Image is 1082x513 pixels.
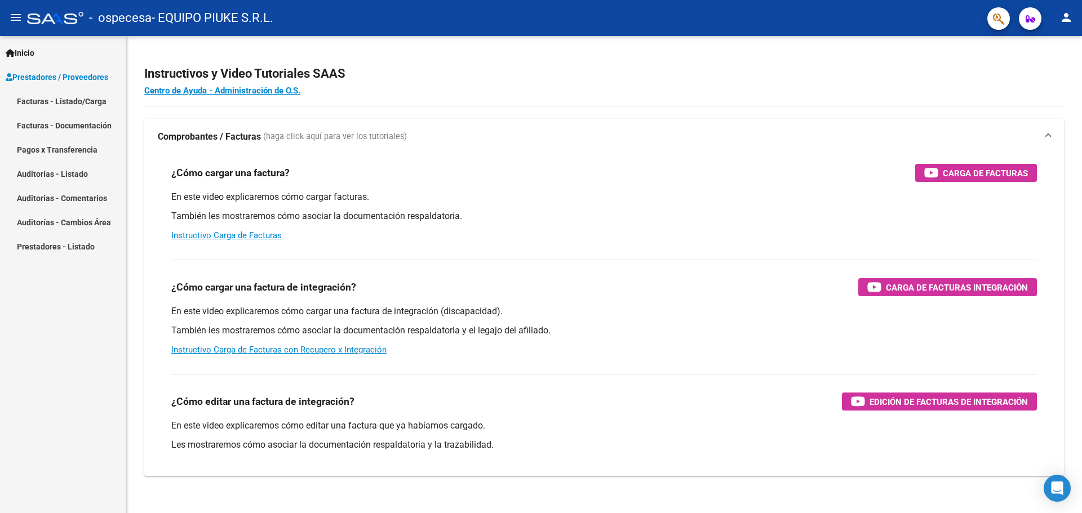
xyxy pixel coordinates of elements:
mat-icon: menu [9,11,23,24]
span: Prestadores / Proveedores [6,71,108,83]
span: (haga click aquí para ver los tutoriales) [263,131,407,143]
strong: Comprobantes / Facturas [158,131,261,143]
h2: Instructivos y Video Tutoriales SAAS [144,63,1064,84]
h3: ¿Cómo cargar una factura de integración? [171,279,356,295]
mat-expansion-panel-header: Comprobantes / Facturas (haga click aquí para ver los tutoriales) [144,119,1064,155]
h3: ¿Cómo cargar una factura? [171,165,290,181]
a: Instructivo Carga de Facturas con Recupero x Integración [171,345,387,355]
div: Open Intercom Messenger [1044,475,1071,502]
button: Carga de Facturas Integración [858,278,1037,296]
h3: ¿Cómo editar una factura de integración? [171,394,354,409]
a: Instructivo Carga de Facturas [171,230,282,240]
button: Carga de Facturas [915,164,1037,182]
span: - EQUIPO PIUKE S.R.L. [152,6,273,30]
span: Carga de Facturas Integración [886,280,1028,295]
span: Edición de Facturas de integración [870,395,1028,409]
p: En este video explicaremos cómo cargar facturas. [171,191,1037,203]
span: Inicio [6,47,34,59]
p: También les mostraremos cómo asociar la documentación respaldatoria y el legajo del afiliado. [171,324,1037,337]
p: También les mostraremos cómo asociar la documentación respaldatoria. [171,210,1037,222]
p: En este video explicaremos cómo editar una factura que ya habíamos cargado. [171,420,1037,432]
button: Edición de Facturas de integración [842,392,1037,411]
span: Carga de Facturas [943,166,1028,180]
p: Les mostraremos cómo asociar la documentación respaldatoria y la trazabilidad. [171,439,1037,451]
div: Comprobantes / Facturas (haga click aquí para ver los tutoriales) [144,155,1064,476]
a: Centro de Ayuda - Administración de O.S. [144,86,300,96]
span: - ospecesa [89,6,152,30]
p: En este video explicaremos cómo cargar una factura de integración (discapacidad). [171,305,1037,318]
mat-icon: person [1059,11,1073,24]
